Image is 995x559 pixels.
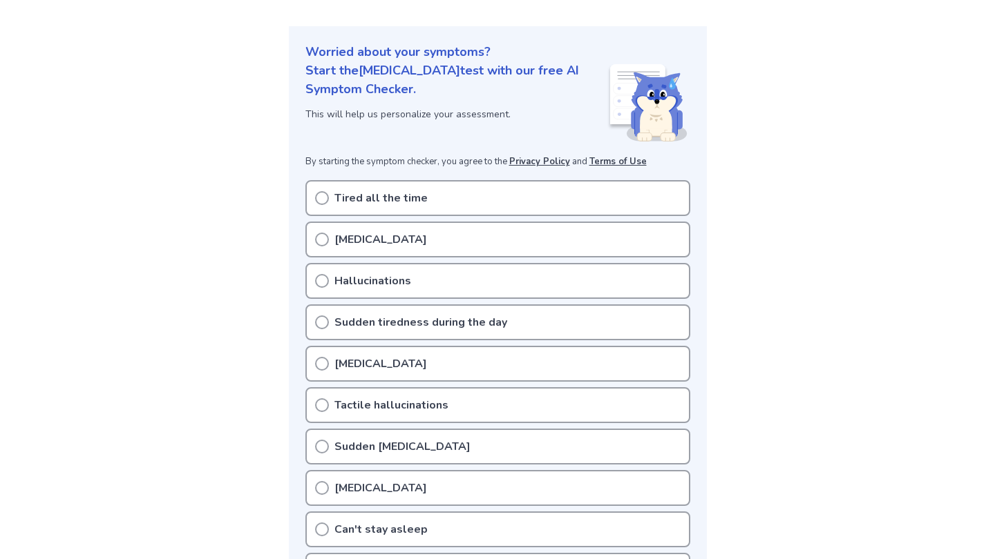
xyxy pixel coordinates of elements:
p: Tired all the time [334,190,428,206]
p: Hallucinations [334,273,411,289]
p: [MEDICAL_DATA] [334,355,427,372]
p: Sudden [MEDICAL_DATA] [334,438,471,455]
p: [MEDICAL_DATA] [334,480,427,496]
p: Can't stay asleep [334,521,428,538]
p: Tactile hallucinations [334,397,448,413]
p: Start the [MEDICAL_DATA] test with our free AI Symptom Checker. [305,61,607,99]
a: Terms of Use [589,155,647,168]
p: By starting the symptom checker, you agree to the and [305,155,690,169]
p: Worried about your symptoms? [305,43,690,61]
p: This will help us personalize your assessment. [305,107,607,121]
img: Shiba [607,64,688,141]
p: [MEDICAL_DATA] [334,231,427,248]
p: Sudden tiredness during the day [334,314,507,331]
a: Privacy Policy [509,155,570,168]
